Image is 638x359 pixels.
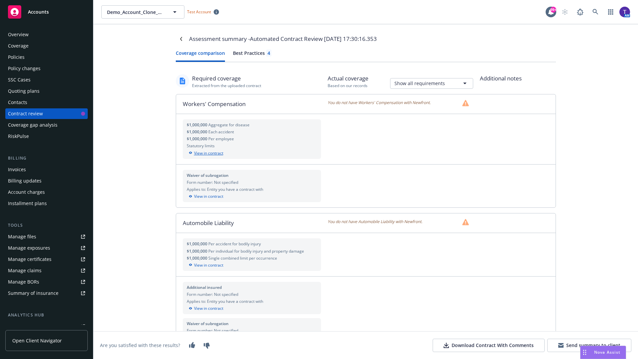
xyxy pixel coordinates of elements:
div: Form number: Not specified [187,328,317,333]
span: Single combined limit per occurrence [208,255,277,261]
a: Overview [5,29,88,40]
span: Aggregate for disease [208,122,250,128]
div: Drag to move [581,346,589,359]
div: Required coverage [192,74,261,83]
a: Manage claims [5,265,88,276]
span: $1,000,000 [187,248,208,254]
a: Contract review [5,108,88,119]
div: Form number: Not specified [187,292,317,297]
div: Form number: Not specified [187,179,317,185]
div: 99+ [550,7,556,13]
a: Loss summary generator [5,321,88,332]
div: Policies [8,52,25,62]
div: Applies to: Entity you have a contract with [187,299,317,304]
a: Start snowing [558,5,572,19]
div: Billing [5,155,88,162]
span: Demo_Account_Clone_QA_CR_Tests_Client [107,9,164,16]
span: Each accident [208,129,234,135]
a: Quoting plans [5,86,88,96]
div: Quoting plans [8,86,40,96]
div: Manage BORs [8,277,39,287]
span: Per individual for bodily injury and property damage [208,248,304,254]
div: View in contract [187,193,317,199]
div: Contacts [8,97,27,108]
div: RiskPulse [8,131,29,142]
span: You do not have Workers' Compensation with Newfront. [328,100,431,106]
div: Best Practices [233,50,271,57]
a: Installment plans [5,198,88,209]
div: View in contract [187,150,317,156]
div: Invoices [8,164,26,175]
a: Manage certificates [5,254,88,265]
a: Policies [5,52,88,62]
a: Contacts [5,97,88,108]
span: You do not have Automobile Liability with Newfront. [328,219,422,225]
div: Applies to: Entity you have a contract with [187,186,317,192]
span: $1,000,000 [187,255,208,261]
span: Open Client Navigator [12,337,62,344]
div: Are you satisfied with these results? [100,342,180,349]
div: Assessment summary - Automated Contract Review [DATE] 17:30:16.353 [189,35,377,43]
div: Tools [5,222,88,229]
div: Contract review [8,108,43,119]
div: Send summary to client [558,342,620,349]
a: Accounts [5,3,88,21]
div: Billing updates [8,176,42,186]
div: Waiver of subrogation [187,321,317,326]
div: Analytics hub [5,312,88,318]
div: Actual coverage [328,74,369,83]
div: Installment plans [8,198,47,209]
div: Summary of insurance [8,288,58,299]
div: Manage certificates [8,254,52,265]
span: Test Account [187,9,211,15]
a: Invoices [5,164,88,175]
a: Manage files [5,231,88,242]
div: Download Contract With Comments [444,342,534,349]
div: Overview [8,29,29,40]
a: Navigate back [176,34,186,44]
span: $1,000,000 [187,136,208,142]
span: Per employee [208,136,234,142]
a: Billing updates [5,176,88,186]
span: $1,000,000 [187,241,208,247]
div: Automobile Liability [176,213,328,233]
div: Account charges [8,187,45,197]
div: Loss summary generator [8,321,63,332]
span: $1,000,000 [187,122,208,128]
button: Download Contract With Comments [433,339,545,352]
div: Coverage gap analysis [8,120,57,130]
div: Manage files [8,231,36,242]
div: Workers' Compensation [176,94,328,114]
a: Policy changes [5,63,88,74]
div: SSC Cases [8,74,31,85]
a: Coverage [5,41,88,51]
button: Coverage comparison [176,50,225,62]
a: Switch app [604,5,617,19]
a: Search [589,5,602,19]
a: Summary of insurance [5,288,88,299]
button: Nova Assist [580,346,626,359]
a: Manage BORs [5,277,88,287]
a: Manage exposures [5,243,88,253]
span: Per accident for bodily injury [208,241,261,247]
button: Demo_Account_Clone_QA_CR_Tests_Client [101,5,184,19]
div: View in contract [187,305,317,311]
a: Report a Bug [574,5,587,19]
span: Statutory limits [187,143,215,149]
div: View in contract [187,262,317,268]
div: 4 [267,50,270,57]
div: Manage claims [8,265,42,276]
img: photo [619,7,630,17]
span: Accounts [28,9,49,15]
span: Nova Assist [594,349,620,355]
div: Additional notes [480,74,556,83]
div: Coverage [8,41,29,51]
span: $1,000,000 [187,129,208,135]
span: Test Account [184,8,222,15]
a: Account charges [5,187,88,197]
div: Waiver of subrogation [187,173,317,178]
a: Coverage gap analysis [5,120,88,130]
a: SSC Cases [5,74,88,85]
div: Extracted from the uploaded contract [192,83,261,88]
